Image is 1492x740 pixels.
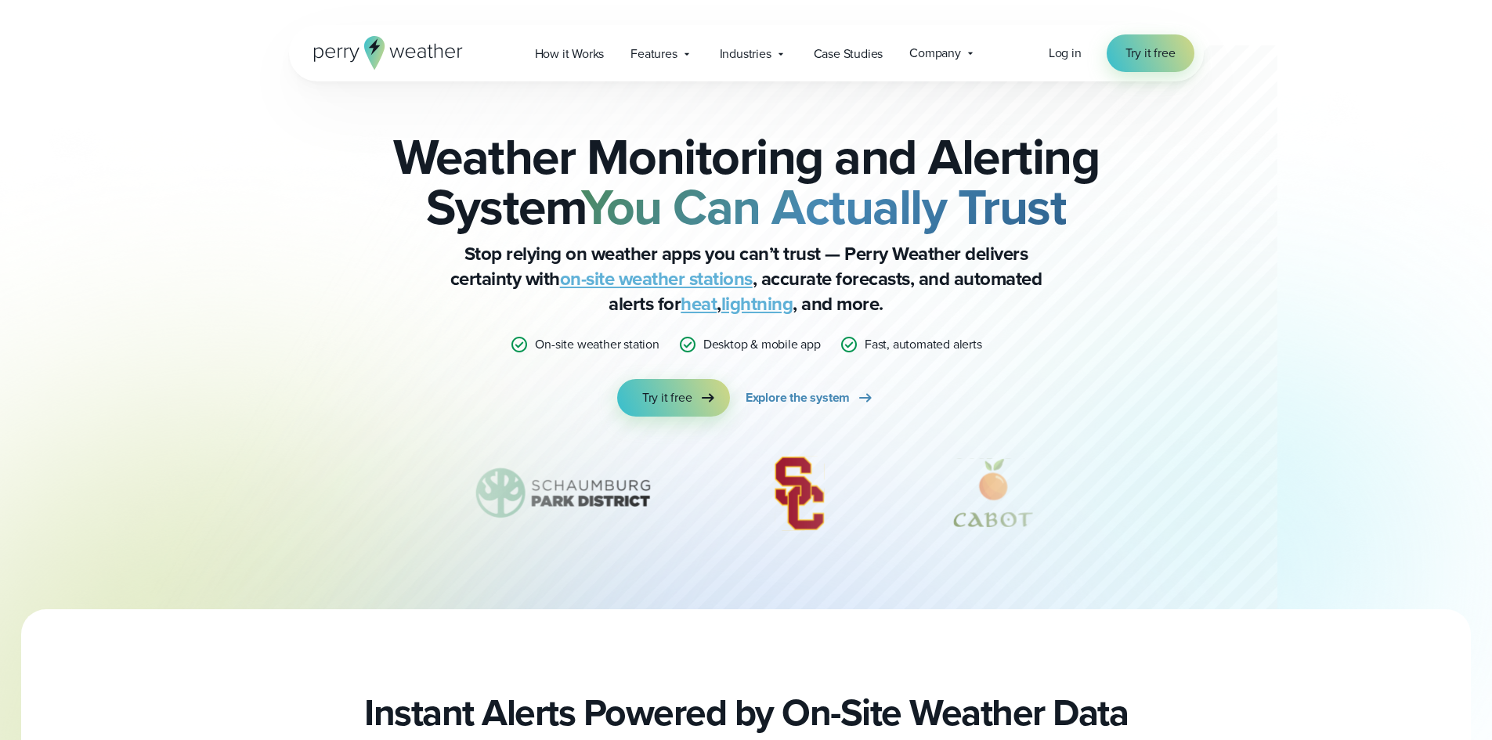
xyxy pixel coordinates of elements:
span: Explore the system [746,388,850,407]
a: How it Works [522,38,618,70]
span: Log in [1049,44,1082,62]
a: Log in [1049,44,1082,63]
a: Explore the system [746,379,875,417]
a: Try it free [617,379,730,417]
strong: You Can Actually Trust [581,170,1066,244]
p: Desktop & mobile app [703,335,821,354]
span: Try it free [1125,44,1176,63]
span: Case Studies [814,45,883,63]
p: On-site weather station [535,335,659,354]
a: lightning [721,290,793,318]
span: Industries [720,45,771,63]
div: slideshow [367,454,1125,540]
img: Cabot-Citrus-Farms.svg [922,454,1065,532]
img: University-of-Southern-California-USC.svg [751,454,847,532]
div: 10 of 12 [922,454,1065,532]
a: on-site weather stations [560,265,753,293]
img: Schaumburg-Park-District-1.svg [453,454,675,532]
span: How it Works [535,45,605,63]
p: Fast, automated alerts [865,335,982,354]
p: Stop relying on weather apps you can’t trust — Perry Weather delivers certainty with , accurate f... [433,241,1060,316]
a: heat [681,290,717,318]
span: Company [909,44,961,63]
div: 8 of 12 [453,454,675,532]
a: Try it free [1107,34,1194,72]
span: Try it free [642,388,692,407]
h2: Weather Monitoring and Alerting System [367,132,1125,232]
h2: Instant Alerts Powered by On-Site Weather Data [364,691,1128,735]
div: 7 of 12 [155,454,378,532]
div: 9 of 12 [751,454,847,532]
a: Case Studies [800,38,897,70]
img: Corona-Norco-Unified-School-District.svg [155,454,378,532]
span: Features [630,45,677,63]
